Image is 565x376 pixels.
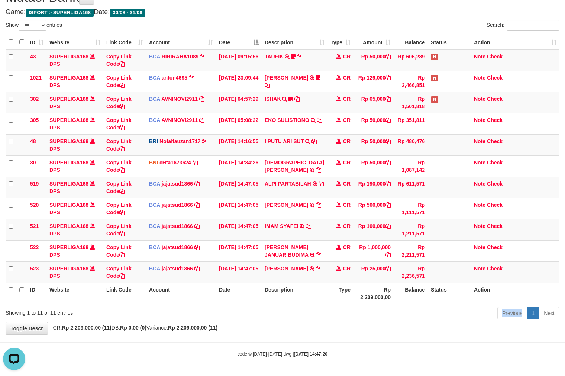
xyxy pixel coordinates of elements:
[474,223,485,229] a: Note
[487,202,503,208] a: Check
[471,283,559,304] th: Action
[149,244,160,250] span: BCA
[343,181,351,187] span: CR
[106,54,132,67] a: Copy Link Code
[385,138,391,144] a: Copy Rp 50,000 to clipboard
[19,20,46,31] select: Showentries
[353,92,394,113] td: Rp 65,000
[46,283,103,304] th: Website
[200,54,205,60] a: Copy RIRIRAHA1089 to clipboard
[6,322,48,335] a: Toggle Descr
[216,240,262,261] td: [DATE] 14:47:05
[149,223,160,229] span: BCA
[106,75,132,88] a: Copy Link Code
[353,35,394,49] th: Amount: activate to sort column ascending
[311,138,317,144] a: Copy I PUTU ARI SUT to clipboard
[487,244,503,250] a: Check
[106,202,132,215] a: Copy Link Code
[487,117,503,123] a: Check
[49,244,88,250] a: SUPERLIGA168
[6,306,230,316] div: Showing 1 to 11 of 11 entries
[353,198,394,219] td: Rp 500,000
[394,198,428,219] td: Rp 1,111,571
[27,35,46,49] th: ID: activate to sort column ascending
[162,75,187,81] a: anton4695
[49,223,88,229] a: SUPERLIGA168
[265,82,270,88] a: Copy SRI BASUKI to clipboard
[49,266,88,271] a: SUPERLIGA168
[27,283,46,304] th: ID
[353,71,394,92] td: Rp 129,000
[238,351,327,357] small: code © [DATE]-[DATE] dwg |
[216,134,262,155] td: [DATE] 14:16:55
[149,181,160,187] span: BCA
[30,244,39,250] span: 522
[343,54,351,60] span: CR
[46,71,103,92] td: DPS
[49,54,88,60] a: SUPERLIGA168
[194,266,200,271] a: Copy jajatsud1866 to clipboard
[343,160,351,165] span: CR
[49,160,88,165] a: SUPERLIGA168
[106,138,132,152] a: Copy Link Code
[327,35,353,49] th: Type: activate to sort column ascending
[265,181,311,187] a: ALPI PARTABILAH
[216,261,262,283] td: [DATE] 14:47:05
[474,117,485,123] a: Note
[394,113,428,134] td: Rp 351,811
[216,113,262,134] td: [DATE] 05:08:22
[343,96,351,102] span: CR
[216,283,262,304] th: Date
[30,75,42,81] span: 1021
[316,252,321,258] a: Copy YOEL JANUAR BUDIMA to clipboard
[497,307,527,319] a: Previous
[161,96,198,102] a: AVNINOVI2911
[394,92,428,113] td: Rp 1,501,818
[474,266,485,271] a: Note
[49,202,88,208] a: SUPERLIGA168
[30,181,39,187] span: 519
[394,219,428,240] td: Rp 1,211,571
[343,75,351,81] span: CR
[265,202,308,208] a: [PERSON_NAME]
[103,283,146,304] th: Link Code
[30,54,36,60] span: 43
[394,155,428,177] td: Rp 1,087,142
[46,49,103,71] td: DPS
[316,167,321,173] a: Copy SALAHUDIN GINI to clipboard
[161,117,198,123] a: AVNINOVI2911
[394,71,428,92] td: Rp 2,466,851
[385,160,391,165] a: Copy Rp 50,000 to clipboard
[162,181,193,187] a: jajatsud1866
[353,240,394,261] td: Rp 1,000,000
[394,49,428,71] td: Rp 606,289
[106,96,132,109] a: Copy Link Code
[431,54,438,60] span: Has Note
[194,202,200,208] a: Copy jajatsud1866 to clipboard
[294,96,300,102] a: Copy ISHAK to clipboard
[385,117,391,123] a: Copy Rp 50,000 to clipboard
[46,219,103,240] td: DPS
[385,75,391,81] a: Copy Rp 129,000 to clipboard
[49,181,88,187] a: SUPERLIGA168
[319,181,324,187] a: Copy ALPI PARTABILAH to clipboard
[262,283,327,304] th: Description
[162,54,199,60] a: RIRIRAHA1089
[30,266,39,271] span: 523
[487,54,503,60] a: Check
[353,219,394,240] td: Rp 100,000
[3,3,25,25] button: Open LiveChat chat widget
[194,244,200,250] a: Copy jajatsud1866 to clipboard
[106,266,132,279] a: Copy Link Code
[162,266,193,271] a: jajatsud1866
[487,96,503,102] a: Check
[297,54,302,60] a: Copy TAUFIK to clipboard
[146,283,216,304] th: Account
[216,219,262,240] td: [DATE] 14:47:05
[353,155,394,177] td: Rp 50,000
[343,223,351,229] span: CR
[265,160,324,173] a: [DEMOGRAPHIC_DATA][PERSON_NAME]
[394,240,428,261] td: Rp 2,211,571
[49,75,88,81] a: SUPERLIGA168
[46,261,103,283] td: DPS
